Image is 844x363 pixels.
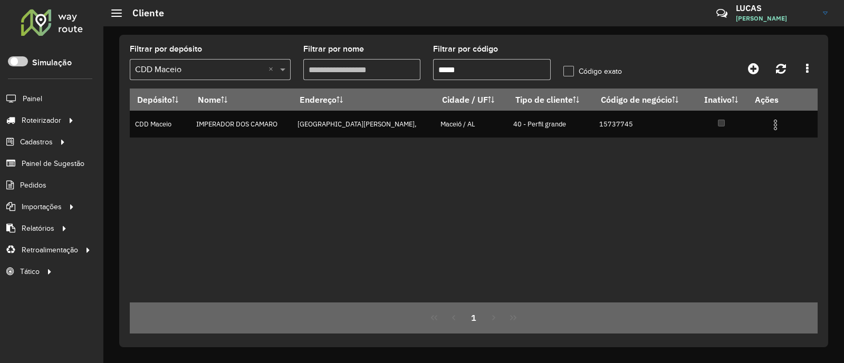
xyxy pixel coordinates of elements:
[508,89,594,111] th: Tipo de cliente
[22,223,54,234] span: Relatórios
[435,111,508,138] td: Maceió / AL
[433,43,498,55] label: Filtrar por código
[748,89,811,111] th: Ações
[508,111,594,138] td: 40 - Perfil grande
[32,56,72,69] label: Simulação
[23,93,42,104] span: Painel
[22,158,84,169] span: Painel de Sugestão
[563,66,622,77] label: Código exato
[711,2,733,25] a: Contato Rápido
[268,63,277,76] span: Clear all
[122,7,164,19] h2: Cliente
[292,111,435,138] td: [GEOGRAPHIC_DATA][PERSON_NAME],
[594,89,695,111] th: Código de negócio
[594,111,695,138] td: 15737745
[191,89,292,111] th: Nome
[736,3,815,13] h3: LUCAS
[20,136,53,148] span: Cadastros
[22,115,61,126] span: Roteirizador
[22,201,62,212] span: Importações
[130,111,191,138] td: CDD Maceio
[292,89,435,111] th: Endereço
[130,89,191,111] th: Depósito
[736,14,815,23] span: [PERSON_NAME]
[464,308,484,328] button: 1
[303,43,364,55] label: Filtrar por nome
[22,244,78,256] span: Retroalimentação
[130,43,202,55] label: Filtrar por depósito
[191,111,292,138] td: IMPERADOR DOS CAMARO
[695,89,747,111] th: Inativo
[20,266,40,277] span: Tático
[435,89,508,111] th: Cidade / UF
[20,180,46,191] span: Pedidos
